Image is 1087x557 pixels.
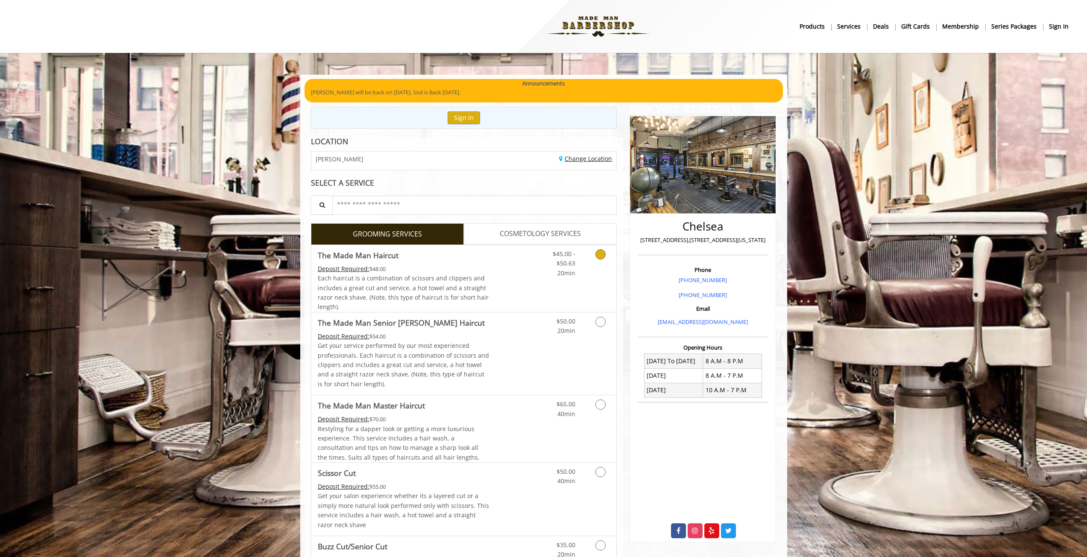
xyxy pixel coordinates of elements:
a: Productsproducts [794,20,831,32]
span: $50.00 [557,467,575,475]
button: Sign In [448,111,480,124]
b: Buzz Cut/Senior Cut [318,540,387,552]
span: 20min [557,269,575,277]
p: [STREET_ADDRESS],[STREET_ADDRESS][US_STATE] [639,236,766,245]
a: [PHONE_NUMBER] [679,291,727,299]
td: [DATE] To [DATE] [644,354,703,368]
b: gift cards [901,22,930,31]
a: ServicesServices [831,20,867,32]
span: This service needs some Advance to be paid before we block your appointment [318,332,369,340]
td: [DATE] [644,383,703,397]
b: The Made Man Senior [PERSON_NAME] Haircut [318,317,485,329]
b: LOCATION [311,136,348,146]
td: 10 A.M - 7 P.M [703,383,762,397]
span: This service needs some Advance to be paid before we block your appointment [318,265,369,273]
a: Gift cardsgift cards [895,20,936,32]
span: This service needs some Advance to be paid before we block your appointment [318,415,369,423]
a: sign insign in [1043,20,1075,32]
b: Deals [873,22,889,31]
a: Change Location [559,155,612,163]
h3: Phone [639,267,766,273]
div: SELECT A SERVICE [311,179,617,187]
b: Series packages [991,22,1037,31]
td: 8 A.M - 8 P.M [703,354,762,368]
p: Get your salon experience whether its a layered cut or a simply more natural look performed only ... [318,491,489,530]
b: products [800,22,825,31]
a: Series packagesSeries packages [985,20,1043,32]
span: COSMETOLOGY SERVICES [500,228,581,239]
div: $55.00 [318,482,489,491]
span: This service needs some Advance to be paid before we block your appointment [318,482,369,490]
img: Made Man Barbershop logo [539,3,657,50]
a: MembershipMembership [936,20,985,32]
div: $48.00 [318,264,489,274]
p: [PERSON_NAME] will be back on [DATE]. Sod is Back [DATE]. [311,88,776,97]
span: $65.00 [557,400,575,408]
b: sign in [1049,22,1069,31]
td: [DATE] [644,368,703,383]
h3: Email [639,306,766,312]
span: [PERSON_NAME] [316,156,363,162]
button: Service Search [311,195,333,215]
a: DealsDeals [867,20,895,32]
b: Scissor Cut [318,467,356,479]
span: $50.00 [557,317,575,325]
span: GROOMING SERVICES [353,229,422,240]
b: The Made Man Master Haircut [318,400,425,411]
p: Get your service performed by our most experienced professionals. Each haircut is a combination o... [318,341,489,389]
div: $70.00 [318,414,489,424]
a: [EMAIL_ADDRESS][DOMAIN_NAME] [658,318,748,326]
span: 20min [557,327,575,335]
b: Services [837,22,861,31]
h3: Opening Hours [637,344,768,350]
span: $45.00 - $50.63 [553,250,575,267]
b: The Made Man Haircut [318,249,398,261]
div: $54.00 [318,332,489,341]
a: [PHONE_NUMBER] [679,276,727,284]
span: Each haircut is a combination of scissors and clippers and includes a great cut and service, a ho... [318,274,489,311]
span: Restyling for a dapper look or getting a more luxurious experience. This service includes a hair ... [318,425,480,461]
h2: Chelsea [639,220,766,233]
b: Membership [942,22,979,31]
span: $35.00 [557,541,575,549]
span: 40min [557,477,575,485]
td: 8 A.M - 7 P.M [703,368,762,383]
span: 40min [557,410,575,418]
b: Announcements [522,79,565,88]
